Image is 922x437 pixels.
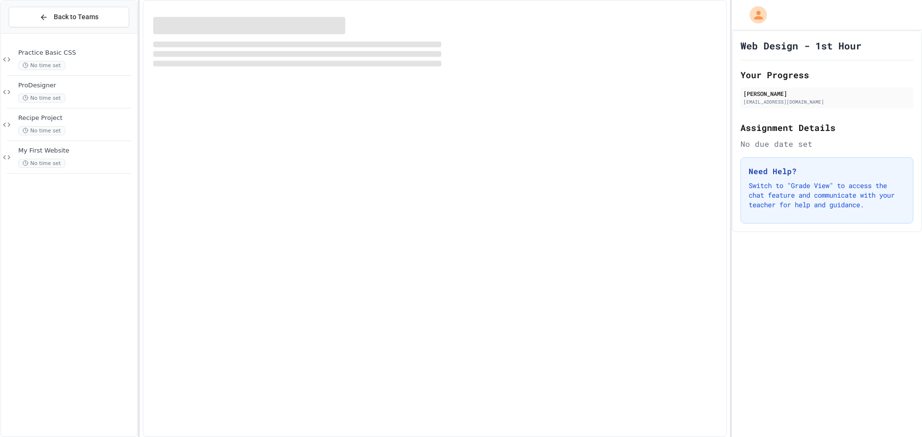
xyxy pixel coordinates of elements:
[18,114,135,122] span: Recipe Project
[743,89,910,98] div: [PERSON_NAME]
[749,165,905,177] h3: Need Help?
[749,181,905,210] p: Switch to "Grade View" to access the chat feature and communicate with your teacher for help and ...
[740,121,913,134] h2: Assignment Details
[18,126,65,135] span: No time set
[882,399,912,427] iframe: chat widget
[18,147,135,155] span: My First Website
[18,82,135,90] span: ProDesigner
[18,49,135,57] span: Practice Basic CSS
[743,98,910,106] div: [EMAIL_ADDRESS][DOMAIN_NAME]
[18,159,65,168] span: No time set
[842,357,912,398] iframe: chat widget
[740,138,913,150] div: No due date set
[740,4,769,26] div: My Account
[740,39,861,52] h1: Web Design - 1st Hour
[18,61,65,70] span: No time set
[9,7,129,27] button: Back to Teams
[54,12,98,22] span: Back to Teams
[18,94,65,103] span: No time set
[740,68,913,82] h2: Your Progress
